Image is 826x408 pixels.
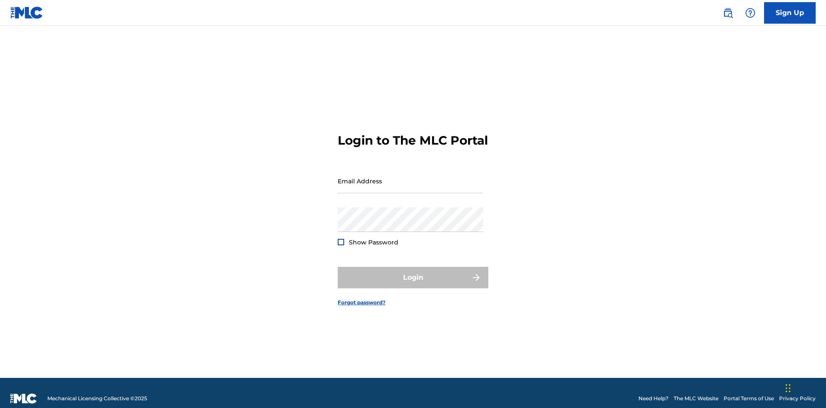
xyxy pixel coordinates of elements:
[745,8,755,18] img: help
[719,4,737,22] a: Public Search
[783,367,826,408] iframe: Chat Widget
[47,395,147,402] span: Mechanical Licensing Collective © 2025
[779,395,816,402] a: Privacy Policy
[723,8,733,18] img: search
[724,395,774,402] a: Portal Terms of Use
[742,4,759,22] div: Help
[338,299,385,306] a: Forgot password?
[674,395,718,402] a: The MLC Website
[786,375,791,401] div: Drag
[764,2,816,24] a: Sign Up
[338,133,488,148] h3: Login to The MLC Portal
[10,6,43,19] img: MLC Logo
[638,395,669,402] a: Need Help?
[349,238,398,246] span: Show Password
[10,393,37,404] img: logo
